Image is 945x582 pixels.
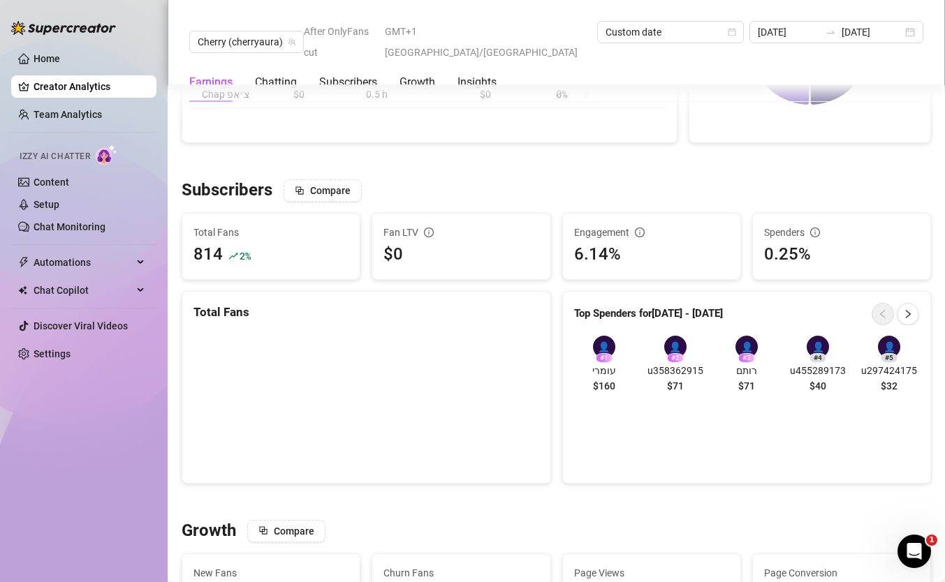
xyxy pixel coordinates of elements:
[240,249,250,262] span: 2 %
[667,353,684,363] div: # 2
[574,241,729,268] div: 6.14%
[764,241,919,268] div: 0.25%
[667,378,684,394] span: $71
[717,363,777,378] span: רותם
[34,199,59,210] a: Setup
[304,21,376,63] span: After OnlyFans cut
[193,241,223,268] div: 814
[193,565,349,581] span: New Fans
[255,74,297,91] div: Chatting
[842,24,902,40] input: End date
[810,227,820,237] span: info-circle
[457,74,497,91] div: Insights
[664,336,687,358] div: 👤
[34,221,105,232] a: Chat Monitoring
[735,336,758,358] div: 👤
[385,21,589,63] span: GMT+1 [GEOGRAPHIC_DATA]/[GEOGRAPHIC_DATA]
[764,225,919,240] div: Spenders
[574,565,729,581] span: Page Views
[383,241,539,268] div: $0
[182,520,236,542] h3: Growth
[198,31,295,52] span: Cherry (cherryaura)
[574,225,729,240] div: Engagement
[11,21,116,35] img: logo-BBDzfeDw.svg
[825,27,836,38] span: to
[274,525,314,537] span: Compare
[764,565,919,581] span: Page Conversion
[859,363,919,378] span: u297424175
[596,353,613,363] div: # 1
[738,353,755,363] div: # 3
[810,353,826,363] div: # 4
[788,363,848,378] span: u455289173
[400,74,435,91] div: Growth
[574,363,634,378] span: עומרי
[881,378,898,394] span: $32
[825,27,836,38] span: swap-right
[758,24,819,40] input: Start date
[193,225,349,240] span: Total Fans
[574,306,723,322] article: Top Spenders for [DATE] - [DATE]
[593,378,615,394] span: $160
[310,185,351,196] span: Compare
[878,336,900,358] div: 👤
[635,227,645,237] span: info-circle
[898,535,931,568] iframe: Intercom live chat
[288,38,296,46] span: team
[881,353,898,363] div: # 5
[284,179,362,202] button: Compare
[20,150,90,163] span: Izzy AI Chatter
[738,378,755,394] span: $71
[34,320,128,331] a: Discover Viral Videos
[34,177,69,188] a: Content
[424,227,434,237] span: info-circle
[728,28,736,36] span: calendar
[383,565,539,581] span: Churn Fans
[34,279,133,301] span: Chat Copilot
[18,285,27,295] img: Chat Copilot
[247,520,325,542] button: Compare
[34,109,102,120] a: Team Analytics
[96,144,117,165] img: AI Chatter
[926,535,937,546] span: 1
[228,251,238,261] span: rise
[319,74,377,91] div: Subscribers
[34,53,60,64] a: Home
[189,74,233,91] div: Earnings
[34,75,145,98] a: Creator Analytics
[810,378,826,394] span: $40
[593,336,615,358] div: 👤
[34,251,133,274] span: Automations
[193,303,539,322] div: Total Fans
[606,22,735,43] span: Custom date
[645,363,705,378] span: u358362915
[18,257,29,268] span: thunderbolt
[295,186,305,195] span: block
[182,179,272,202] h3: Subscribers
[807,336,829,358] div: 👤
[903,309,913,319] span: right
[34,348,71,359] a: Settings
[383,225,539,240] div: Fan LTV
[258,525,268,535] span: block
